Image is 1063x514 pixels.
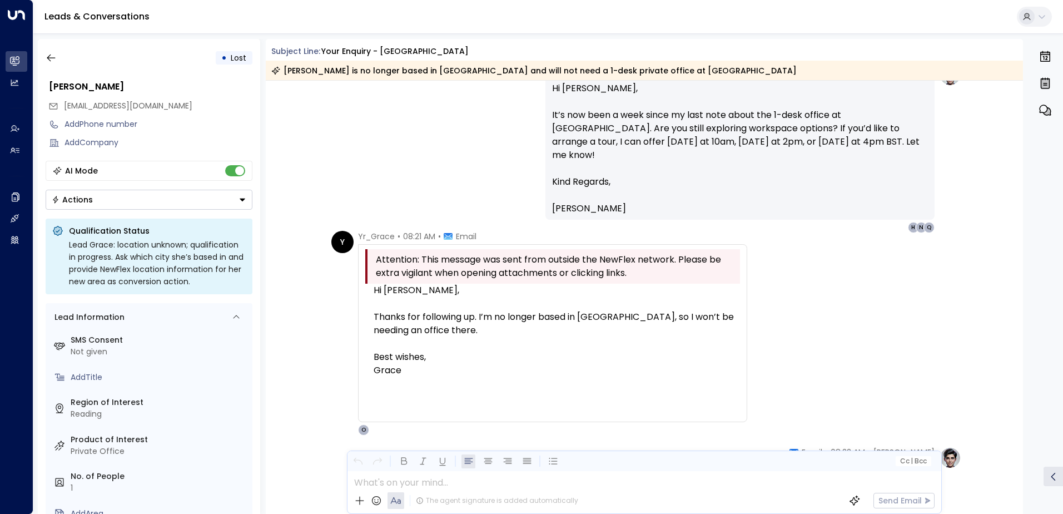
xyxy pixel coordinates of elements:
span: Yr_Grace [358,231,395,242]
div: Your enquiry - [GEOGRAPHIC_DATA] [321,46,469,57]
span: [PERSON_NAME] [873,447,935,458]
div: H [908,222,919,233]
div: AddTitle [71,372,248,383]
a: Leads & Conversations [44,10,150,23]
span: • [868,447,871,458]
p: Qualification Status [69,225,246,236]
label: Product of Interest [71,434,248,446]
div: Lead Grace: location unknown; qualification in progress. Ask which city she’s based in and provid... [69,239,246,288]
div: The agent signature is added automatically [416,496,578,506]
button: Redo [370,454,384,468]
button: Undo [351,454,365,468]
p: Hi [PERSON_NAME], It’s now been a week since my last note about the 1-desk office at [GEOGRAPHIC_... [552,82,928,175]
div: AI Mode [65,165,98,176]
span: | [911,457,913,465]
span: Attention: This message was sent from outside the NewFlex network. Please be extra vigilant when ... [376,253,737,280]
div: [PERSON_NAME] [49,80,252,93]
div: Reading [71,408,248,420]
span: • [438,231,441,242]
div: N [916,222,927,233]
span: Subject Line: [271,46,320,57]
img: profile-logo.png [939,447,961,469]
span: Kind Regards, [552,175,610,189]
div: O [358,424,369,436]
label: Region of Interest [71,397,248,408]
div: AddCompany [64,137,252,149]
div: Private Office [71,446,248,457]
button: Actions [46,190,252,210]
label: No. of People [71,471,248,482]
div: AddPhone number [64,118,252,130]
div: [PERSON_NAME] is no longer based in [GEOGRAPHIC_DATA] and will not need a 1-desk private office a... [271,65,797,76]
blockquote: Grace [374,364,740,377]
span: Email [802,447,822,458]
div: Lead Information [51,312,125,323]
div: Not given [71,346,248,358]
span: qyrgrace@gmail.com [64,100,192,112]
span: Cc Bcc [900,457,926,465]
span: • [398,231,400,242]
button: Cc|Bcc [895,456,931,467]
blockquote: Best wishes, [374,350,740,364]
div: • [221,48,227,68]
span: [PERSON_NAME] [552,202,626,215]
div: Actions [52,195,93,205]
span: Email [456,231,476,242]
span: • [825,447,828,458]
div: Q [923,222,935,233]
label: SMS Consent [71,334,248,346]
blockquote: Hi [PERSON_NAME], [374,284,740,297]
span: 08:22 AM [831,447,865,458]
span: 08:21 AM [403,231,435,242]
div: Button group with a nested menu [46,190,252,210]
div: 1 [71,482,248,494]
div: Y [331,231,354,253]
span: Lost [231,52,246,63]
span: [EMAIL_ADDRESS][DOMAIN_NAME] [64,100,192,111]
blockquote: Thanks for following up. I’m no longer based in [GEOGRAPHIC_DATA], so I won’t be needing an offic... [374,310,740,337]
